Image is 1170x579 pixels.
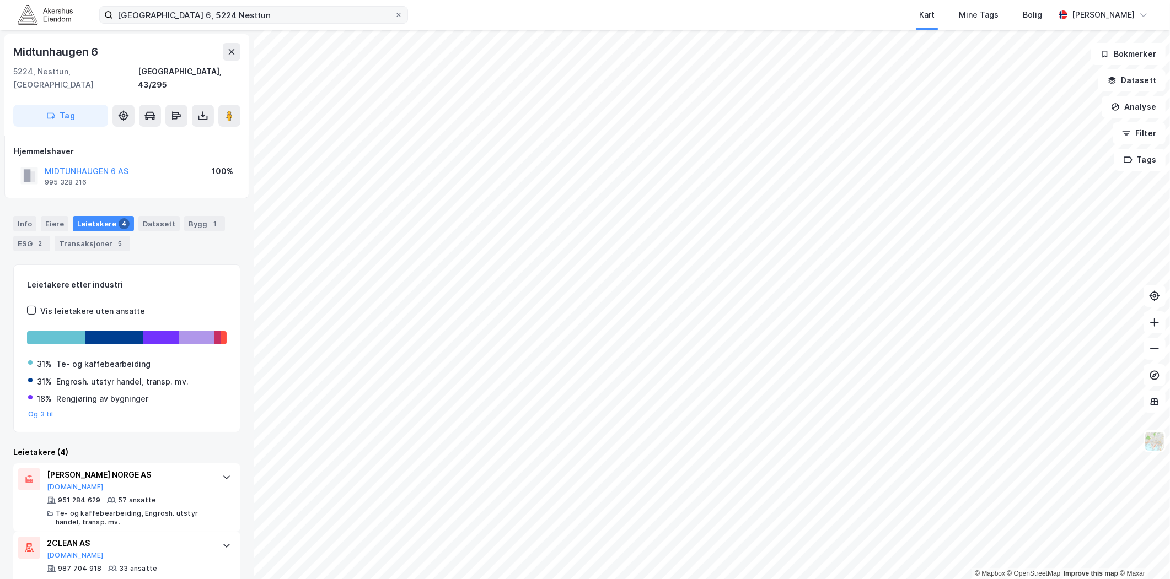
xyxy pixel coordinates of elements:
div: Hjemmelshaver [14,145,240,158]
div: 1 [210,218,221,229]
div: Kontrollprogram for chat [1115,526,1170,579]
button: Analyse [1102,96,1166,118]
div: 2CLEAN AS [47,537,211,550]
a: Improve this map [1064,570,1118,577]
img: akershus-eiendom-logo.9091f326c980b4bce74ccdd9f866810c.svg [18,5,73,24]
div: Leietakere [73,216,134,231]
img: Z [1144,431,1165,452]
div: 100% [212,165,233,178]
div: Rengjøring av bygninger [56,392,148,405]
div: [GEOGRAPHIC_DATA], 43/295 [138,65,240,91]
div: 57 ansatte [118,496,156,505]
iframe: Chat Widget [1115,526,1170,579]
div: Engrosh. utstyr handel, transp. mv. [56,375,189,388]
div: Eiere [41,216,68,231]
div: Leietakere (4) [13,446,240,459]
div: 18% [37,392,52,405]
button: Tag [13,105,108,127]
div: 5 [115,238,126,249]
div: Kart [919,8,935,21]
div: Info [13,216,36,231]
div: 31% [37,358,52,371]
div: 995 328 216 [45,178,87,187]
button: [DOMAIN_NAME] [47,483,104,491]
a: OpenStreetMap [1007,570,1061,577]
button: Datasett [1098,69,1166,91]
button: Og 3 til [28,410,53,419]
button: Filter [1113,122,1166,144]
input: Søk på adresse, matrikkel, gårdeiere, leietakere eller personer [113,7,394,23]
div: Vis leietakere uten ansatte [40,305,145,318]
div: 2 [35,238,46,249]
div: Datasett [138,216,180,231]
div: Bolig [1023,8,1042,21]
div: [PERSON_NAME] NORGE AS [47,468,211,481]
div: 31% [37,375,52,388]
div: 987 704 918 [58,564,101,573]
div: Mine Tags [959,8,999,21]
div: Te- og kaffebearbeiding [56,358,151,371]
button: Tags [1114,149,1166,171]
button: [DOMAIN_NAME] [47,551,104,560]
div: 4 [119,218,130,229]
div: [PERSON_NAME] [1072,8,1135,21]
button: Bokmerker [1091,43,1166,65]
div: Transaksjoner [55,236,130,251]
div: ESG [13,236,50,251]
div: 951 284 629 [58,496,100,505]
div: Te- og kaffebearbeiding, Engrosh. utstyr handel, transp. mv. [56,509,211,527]
div: 5224, Nesttun, [GEOGRAPHIC_DATA] [13,65,138,91]
a: Mapbox [975,570,1005,577]
div: Bygg [184,216,225,231]
div: Midtunhaugen 6 [13,43,100,61]
div: Leietakere etter industri [27,278,227,291]
div: 33 ansatte [119,564,157,573]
